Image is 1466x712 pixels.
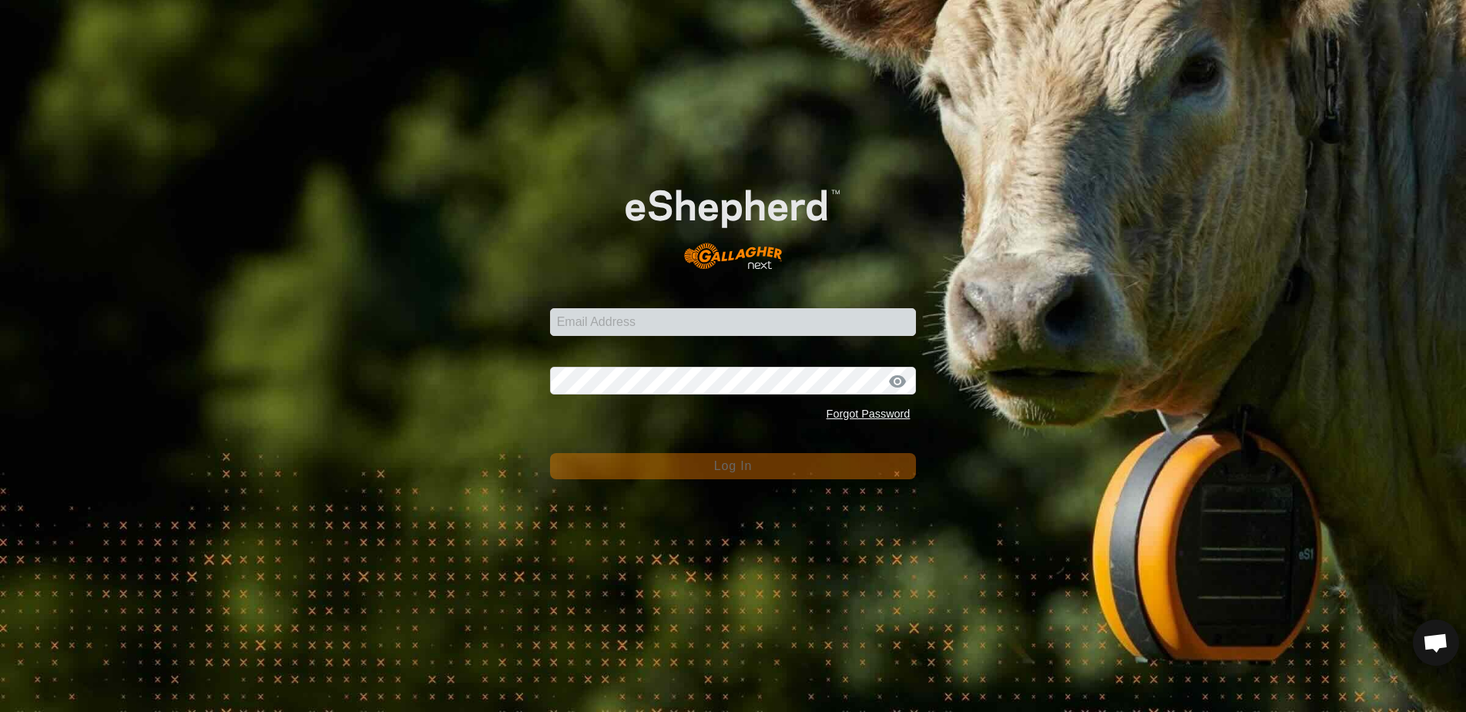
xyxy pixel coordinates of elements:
[586,159,880,284] img: E-shepherd Logo
[1413,620,1459,666] a: Open chat
[550,308,917,336] input: Email Address
[827,408,911,420] a: Forgot Password
[550,453,917,479] button: Log In
[714,459,752,472] span: Log In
